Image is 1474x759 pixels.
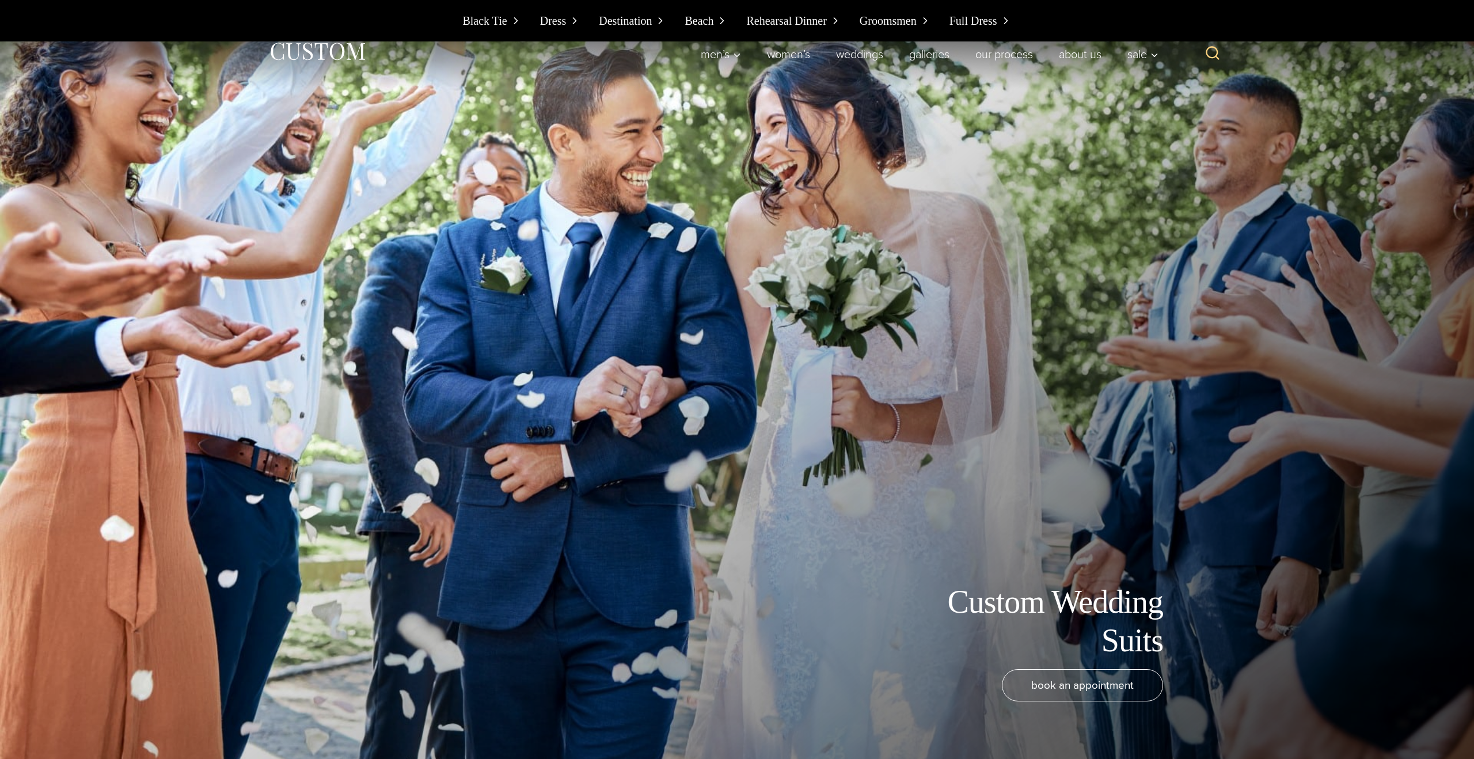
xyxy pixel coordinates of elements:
a: book an appointment [1002,669,1163,701]
span: Full Dress [949,12,997,30]
span: Black Tie [462,12,507,30]
a: Our Process [963,43,1046,66]
span: Men’s [701,48,741,60]
span: book an appointment [1031,677,1134,693]
span: Groomsmen [860,12,917,30]
span: Destination [599,12,652,30]
a: Women’s [754,43,823,66]
nav: Primary Navigation [688,43,1165,66]
a: About Us [1046,43,1115,66]
h1: Custom Wedding Suits [904,583,1163,660]
span: Sale [1127,48,1158,60]
span: Dress [540,12,567,30]
span: Rehearsal Dinner [746,12,826,30]
a: weddings [823,43,896,66]
button: View Search Form [1199,40,1226,68]
a: Galleries [896,43,963,66]
span: Beach [685,12,713,30]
